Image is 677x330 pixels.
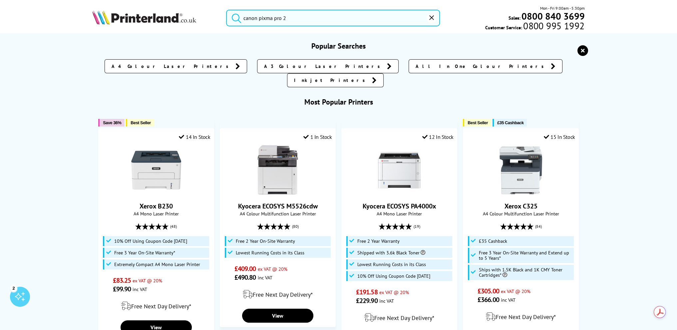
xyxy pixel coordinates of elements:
[10,284,17,292] div: 2
[253,145,303,195] img: Kyocera ECOSYS M5526cdw
[356,296,378,305] span: £229.90
[357,273,430,279] span: 10% Off Using Coupon Code [DATE]
[520,13,585,19] a: 0800 840 3699
[478,287,499,295] span: £305.00
[467,307,575,326] div: modal_delivery
[131,120,151,125] span: Best Seller
[463,119,491,127] button: Best Seller
[113,276,131,285] span: £83.25
[140,202,173,210] a: Xerox B230
[258,266,287,272] span: ex VAT @ 20%
[105,59,247,73] a: A4 Colour Laser Printers
[345,210,453,217] span: A4 Mono Laser Printer
[226,10,440,26] input: Search product or brand
[114,250,175,255] span: Free 3 Year On-Site Warranty*
[345,308,453,327] div: modal_delivery
[522,23,584,29] span: 0800 995 1992
[496,190,546,196] a: Xerox C325
[179,134,210,140] div: 14 In Stock
[357,262,426,267] span: Lowest Running Costs in its Class
[234,264,256,273] span: £409.00
[92,41,584,51] h3: Popular Searches
[253,190,303,196] a: Kyocera ECOSYS M5526cdw
[357,238,400,244] span: Free 2 Year Warranty
[416,63,547,70] span: All In One Colour Printers
[113,285,131,293] span: £99.90
[409,59,562,73] a: All In One Colour Printers
[236,250,304,255] span: Lowest Running Costs in its Class
[234,273,256,282] span: £490.80
[479,238,507,244] span: £35 Cashback
[363,202,436,210] a: Kyocera ECOSYS PA4000x
[102,210,210,217] span: A4 Mono Laser Printer
[508,15,520,21] span: Sales:
[501,288,530,294] span: ex VAT @ 20%
[170,220,177,233] span: (48)
[294,77,369,84] span: Inkjet Printers
[379,298,394,304] span: inc VAT
[114,238,187,244] span: 10% Off Using Coupon Code [DATE]
[479,250,572,261] span: Free 3 Year On-Site Warranty and Extend up to 5 Years*
[223,210,332,217] span: A4 Colour Multifunction Laser Printer
[501,297,515,303] span: inc VAT
[493,119,527,127] button: £35 Cashback
[374,145,424,195] img: Kyocera ECOSYS PA4000x
[242,309,314,323] a: View
[544,134,575,140] div: 15 In Stock
[292,220,298,233] span: (80)
[485,23,584,31] span: Customer Service:
[131,190,181,196] a: Xerox B230
[379,289,409,295] span: ex VAT @ 20%
[374,190,424,196] a: Kyocera ECOSYS PA4000x
[131,145,181,195] img: Xerox B230
[521,10,585,22] b: 0800 840 3699
[467,210,575,217] span: A4 Colour Multifunction Laser Printer
[422,134,453,140] div: 12 In Stock
[223,285,332,304] div: modal_delivery
[357,250,425,255] span: Shipped with 3.6k Black Toner
[356,288,378,296] span: £191.58
[126,119,154,127] button: Best Seller
[303,134,332,140] div: 1 In Stock
[133,277,162,284] span: ex VAT @ 20%
[102,297,210,315] div: modal_delivery
[468,120,488,125] span: Best Seller
[478,295,499,304] span: £366.00
[414,220,420,233] span: (19)
[497,120,523,125] span: £35 Cashback
[287,73,384,87] a: Inkjet Printers
[257,59,399,73] a: A3 Colour Laser Printers
[92,10,218,26] a: Printerland Logo
[133,286,147,292] span: inc VAT
[114,262,200,267] span: Extremely Compact A4 Mono Laser Printer
[505,202,537,210] a: Xerox C325
[103,120,121,125] span: Save 36%
[479,267,572,278] span: Ships with 1.5K Black and 1K CMY Toner Cartridges*
[236,238,295,244] span: Free 2 Year On-Site Warranty
[496,145,546,195] img: Xerox C325
[112,63,232,70] span: A4 Colour Laser Printers
[238,202,317,210] a: Kyocera ECOSYS M5526cdw
[540,5,585,11] span: Mon - Fri 9:00am - 5:30pm
[92,10,196,25] img: Printerland Logo
[258,274,272,281] span: inc VAT
[92,97,584,107] h3: Most Popular Printers
[264,63,384,70] span: A3 Colour Laser Printers
[98,119,125,127] button: Save 36%
[535,220,542,233] span: (84)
